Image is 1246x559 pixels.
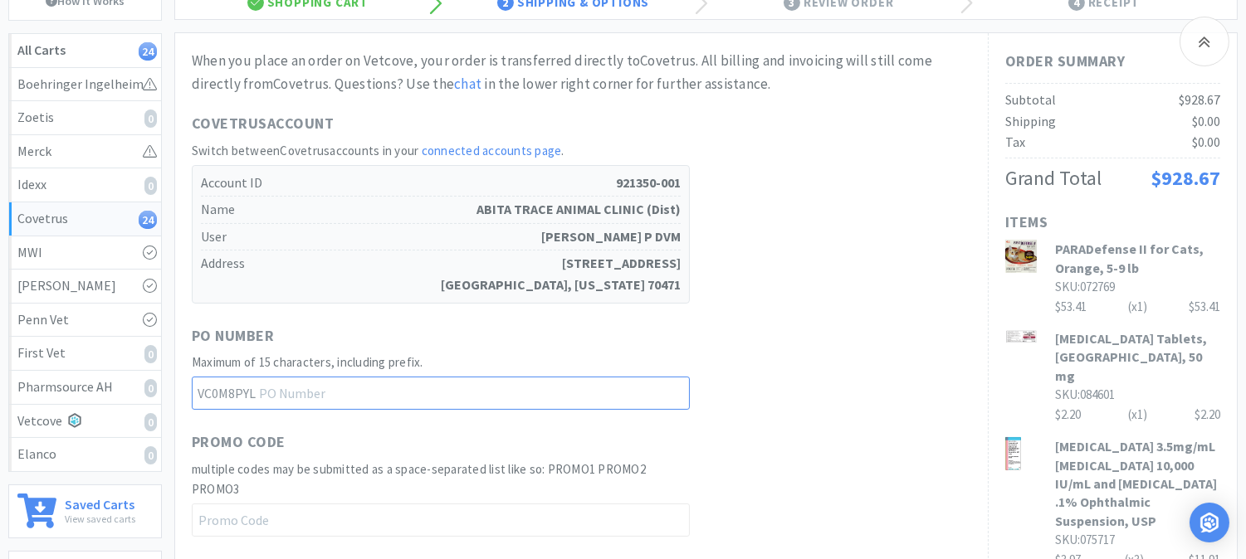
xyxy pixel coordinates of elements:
a: Covetrus24 [9,202,161,236]
div: Grand Total [1005,163,1102,194]
a: MWI [9,236,161,270]
a: chat [454,75,481,93]
div: When you place an order on Vetcove, your order is transferred directly to Covetrus . All billing ... [192,50,971,95]
a: Boehringer Ingelheim [9,68,161,102]
h1: Items [1005,211,1220,235]
a: All Carts24 [9,34,161,68]
div: (x 1 ) [1128,297,1147,317]
div: Tax [1005,132,1025,153]
span: VC0M8PYL [192,377,259,409]
div: MWI [17,242,153,264]
h6: Saved Carts [65,493,135,511]
div: Shipping [1005,111,1056,133]
strong: [PERSON_NAME] P DVM [541,226,681,248]
a: First Vet0 [9,337,161,371]
div: Open Intercom Messenger [1190,503,1229,542]
div: (x 1 ) [1128,405,1147,425]
div: Vetcove [17,411,153,432]
div: $53.41 [1189,297,1220,317]
h5: User [201,224,681,251]
p: View saved carts [65,511,135,527]
span: SKU: 072769 [1055,279,1115,294]
h3: [MEDICAL_DATA] 3.5mg/mL [MEDICAL_DATA] 10,000 IU/mL and [MEDICAL_DATA] .1% Ophthalmic Suspension,... [1055,437,1220,530]
i: 24 [139,42,157,61]
input: Promo Code [192,503,690,537]
a: Merck [9,135,161,169]
div: First Vet [17,343,153,364]
span: PO Number [192,324,275,348]
strong: 921350-001 [616,173,681,194]
span: $0.00 [1192,134,1220,150]
div: Covetrus [17,208,153,230]
span: $928.67 [1179,91,1220,108]
div: Zoetis [17,107,153,129]
a: Elanco0 [9,438,161,471]
h3: [MEDICAL_DATA] Tablets, [GEOGRAPHIC_DATA], 50 mg [1055,329,1220,385]
div: Pharmsource AH [17,377,153,398]
i: 0 [144,379,157,397]
h2: Switch between Covetrus accounts in your . [192,141,690,161]
a: Vetcove0 [9,405,161,439]
div: Elanco [17,444,153,465]
strong: [STREET_ADDRESS] [GEOGRAPHIC_DATA], [US_STATE] 70471 [441,253,681,295]
div: $2.20 [1195,405,1220,425]
h5: Name [201,197,681,224]
img: 55f8628497de4c6e9d6bbd8829df712a_477158.png [1005,437,1021,470]
a: Saved CartsView saved carts [8,484,162,538]
div: Subtotal [1005,90,1056,111]
div: Penn Vet [17,309,153,331]
a: [PERSON_NAME] [9,270,161,304]
span: $928.67 [1151,165,1220,191]
h3: PARADefense II for Cats, Orange, 5-9 lb [1055,240,1220,277]
div: Merck [17,141,153,163]
strong: All Carts [17,41,66,58]
i: 0 [144,446,157,464]
a: Penn Vet [9,304,161,338]
input: PO Number [192,377,690,410]
i: 0 [144,177,157,195]
strong: ABITA TRACE ANIMAL CLINIC (Dist) [476,199,681,221]
div: $53.41 [1055,297,1220,317]
div: Boehringer Ingelheim [17,74,153,95]
h1: Covetrus Account [192,112,690,136]
i: 0 [144,345,157,363]
h5: Account ID [201,170,681,197]
i: 24 [139,211,157,229]
a: connected accounts page [422,143,562,158]
img: 9151fb8700654b64a075baf990e1d238_394255.png [1005,240,1037,273]
h1: Order Summary [1005,50,1220,74]
div: $2.20 [1055,405,1220,425]
a: Zoetis0 [9,101,161,135]
div: Idexx [17,174,153,196]
h5: Address [201,250,681,298]
div: [PERSON_NAME] [17,275,153,297]
a: Pharmsource AH0 [9,371,161,405]
span: multiple codes may be submitted as a space-separated list like so: PROMO1 PROMO2 PROMO3 [192,461,646,497]
span: $0.00 [1192,113,1220,129]
i: 0 [144,413,157,431]
span: SKU: 075717 [1055,532,1115,547]
span: Promo Code [192,430,286,454]
span: Maximum of 15 characters, including prefix. [192,354,423,370]
img: bc871c9e9d814edebfc34b6bea1c3857_785742.png [1005,329,1038,344]
i: 0 [144,109,157,128]
span: SKU: 084601 [1055,386,1115,402]
a: Idexx0 [9,168,161,202]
